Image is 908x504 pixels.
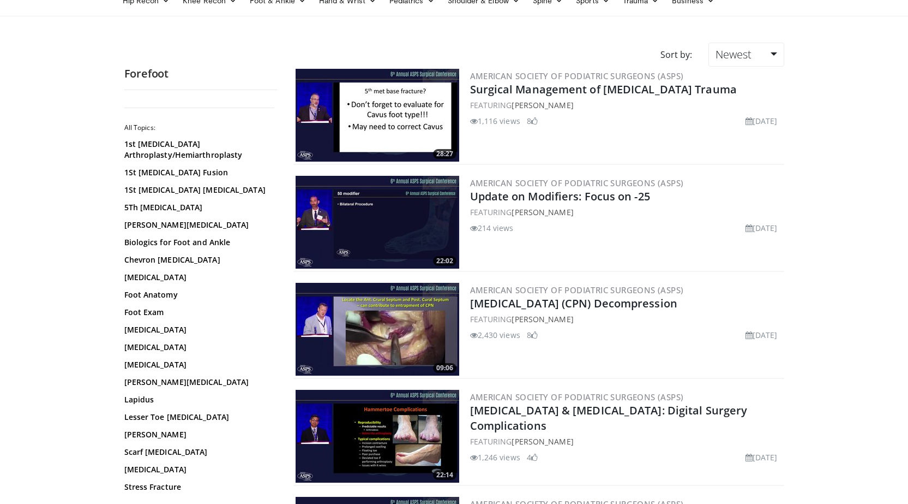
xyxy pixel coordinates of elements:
[124,139,272,161] a: 1st [MEDICAL_DATA] Arthroplasty/Hemiarthroplasty
[512,314,573,324] a: [PERSON_NAME]
[124,412,272,423] a: Lesser Toe [MEDICAL_DATA]
[124,307,272,318] a: Foot Exam
[745,115,778,127] li: [DATE]
[124,324,272,335] a: [MEDICAL_DATA]
[124,464,272,475] a: [MEDICAL_DATA]
[124,429,272,440] a: [PERSON_NAME]
[296,69,459,162] a: 28:27
[470,82,737,97] a: Surgical Management of [MEDICAL_DATA] Trauma
[296,176,459,269] a: 22:02
[124,254,272,265] a: Chevron [MEDICAL_DATA]
[433,470,456,480] span: 22:14
[470,222,514,234] li: 214 views
[470,436,782,447] div: FEATURING
[433,256,456,266] span: 22:02
[124,220,272,230] a: [PERSON_NAME][MEDICAL_DATA]
[124,377,272,388] a: [PERSON_NAME][MEDICAL_DATA]
[470,403,748,433] a: [MEDICAL_DATA] & [MEDICAL_DATA]: Digital Surgery Complications
[296,390,459,483] img: 1dd33583-dc70-49ae-9919-eee0187fb54b.300x170_q85_crop-smart_upscale.jpg
[470,177,684,188] a: American Society of Podiatric Surgeons (ASPS)
[124,342,272,353] a: [MEDICAL_DATA]
[512,100,573,110] a: [PERSON_NAME]
[296,176,459,269] img: 64be6ec5-26fe-458a-bb05-b5bb2828cc70.300x170_q85_crop-smart_upscale.jpg
[124,237,272,248] a: Biologics for Foot and Ankle
[296,283,459,376] img: ec264123-fba1-48a7-b169-a533aae03cb1.300x170_q85_crop-smart_upscale.jpg
[745,452,778,463] li: [DATE]
[652,43,700,67] div: Sort by:
[470,392,684,402] a: American Society of Podiatric Surgeons (ASPS)
[708,43,784,67] a: Newest
[296,390,459,483] a: 22:14
[527,115,538,127] li: 8
[124,359,272,370] a: [MEDICAL_DATA]
[124,272,272,283] a: [MEDICAL_DATA]
[745,222,778,234] li: [DATE]
[470,329,520,341] li: 2,430 views
[470,99,782,111] div: FEATURING
[124,447,272,458] a: Scarf [MEDICAL_DATA]
[124,185,272,195] a: 1St [MEDICAL_DATA] [MEDICAL_DATA]
[124,167,272,178] a: 1St [MEDICAL_DATA] Fusion
[124,123,274,132] h2: All Topics:
[296,283,459,376] a: 09:06
[470,70,684,81] a: American Society of Podiatric Surgeons (ASPS)
[470,313,782,325] div: FEATURING
[124,67,277,81] h2: Forefoot
[470,206,782,218] div: FEATURING
[512,436,573,447] a: [PERSON_NAME]
[124,289,272,300] a: Foot Anatomy
[527,329,538,341] li: 8
[124,482,272,493] a: Stress Fracture
[296,69,459,162] img: 5b15c8b4-f4a7-4ed4-af42-d640131f0eaf.300x170_q85_crop-smart_upscale.jpg
[470,115,520,127] li: 1,116 views
[124,202,272,213] a: 5Th [MEDICAL_DATA]
[470,284,684,295] a: American Society of Podiatric Surgeons (ASPS)
[527,452,538,463] li: 4
[433,149,456,159] span: 28:27
[715,47,751,62] span: Newest
[124,394,272,405] a: Lapidus
[470,452,520,463] li: 1,246 views
[512,207,573,217] a: [PERSON_NAME]
[470,189,650,204] a: Update on Modifiers: Focus on -25
[433,363,456,373] span: 09:06
[745,329,778,341] li: [DATE]
[470,296,677,311] a: [MEDICAL_DATA] (CPN) Decompression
